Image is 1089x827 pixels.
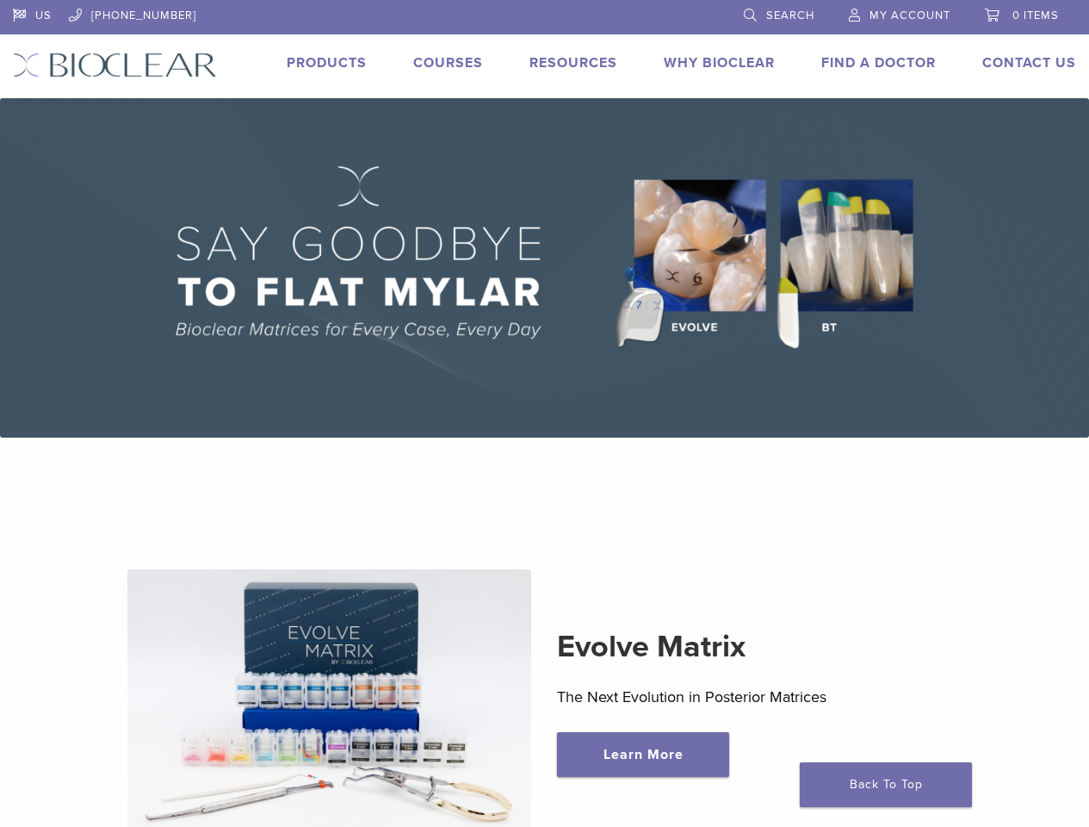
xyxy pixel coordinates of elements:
span: Search [766,9,814,22]
a: Learn More [557,732,729,777]
a: Resources [529,54,617,72]
h2: Evolve Matrix [557,626,962,668]
img: Bioclear [13,53,217,78]
a: Find A Doctor [821,54,936,72]
p: The Next Evolution in Posterior Matrices [557,684,962,710]
a: Contact Us [982,54,1076,72]
a: Why Bioclear [664,54,775,72]
span: 0 items [1012,9,1059,22]
span: My Account [869,9,950,22]
a: Courses [413,54,483,72]
a: Back To Top [800,762,972,807]
a: Products [287,54,367,72]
